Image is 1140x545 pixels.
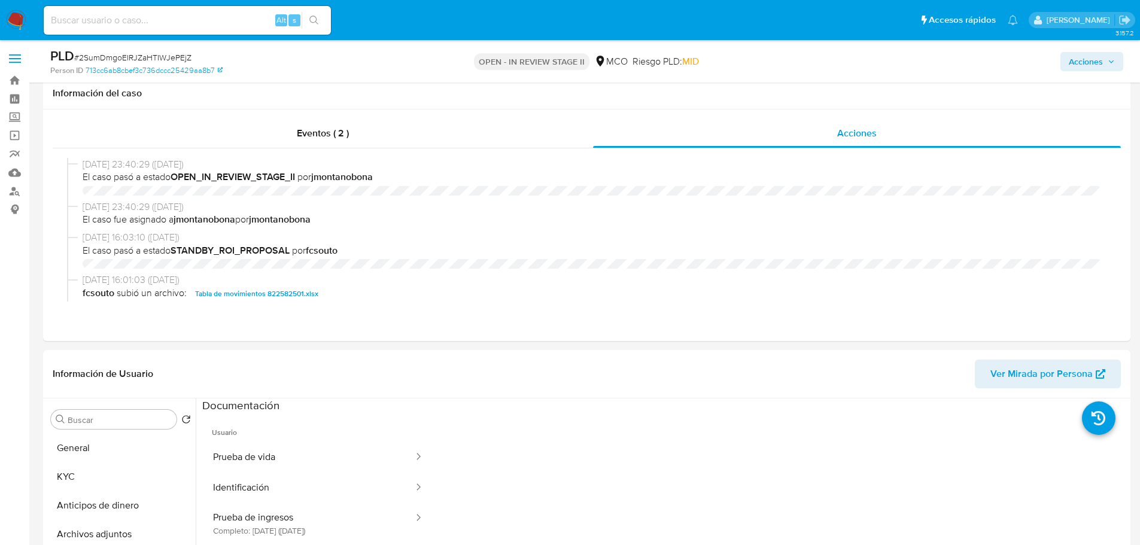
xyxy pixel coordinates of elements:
span: Riesgo PLD: [633,55,699,68]
button: Tabla de movimientos 822582501.xlsx [189,287,324,301]
span: [DATE] 23:40:29 ([DATE]) [83,200,1102,214]
a: Notificaciones [1008,15,1018,25]
b: OPEN_IN_REVIEW_STAGE_II [171,170,295,184]
b: jmontanobona [311,170,373,184]
span: # 2SumDmgoEIRJZaHTIWJePEjZ [74,51,191,63]
button: General [46,434,196,462]
b: fcsouto [306,243,338,257]
button: KYC [46,462,196,491]
span: s [293,14,296,26]
span: Ver Mirada por Persona [990,360,1093,388]
button: Volver al orden por defecto [181,415,191,428]
a: Salir [1118,14,1131,26]
b: jmontanobona [249,212,311,226]
span: El caso fue asignado a por [83,213,1102,226]
span: [DATE] 16:01:03 ([DATE]) [83,273,1102,287]
input: Buscar usuario o caso... [44,13,331,28]
button: Acciones [1060,52,1123,71]
p: felipe.cayon@mercadolibre.com [1047,14,1114,26]
span: Eventos ( 2 ) [297,126,349,140]
button: Buscar [56,415,65,424]
span: Acciones [1069,52,1103,71]
span: subió un archivo: [117,287,187,301]
span: El caso pasó a estado por [83,244,1102,257]
span: MID [682,54,699,68]
span: Accesos rápidos [929,14,996,26]
div: MCO [594,55,628,68]
span: Tabla de movimientos 822582501.xlsx [195,287,318,301]
button: Anticipos de dinero [46,491,196,520]
span: El caso pasó a estado por [83,170,1102,184]
input: Buscar [68,415,172,425]
b: Person ID [50,65,83,76]
span: Acciones [837,126,877,140]
b: fcsouto [83,287,114,301]
b: jmontanobona [174,212,235,226]
button: Ver Mirada por Persona [975,360,1121,388]
span: [DATE] 16:03:10 ([DATE]) [83,231,1102,244]
b: STANDBY_ROI_PROPOSAL [171,243,290,257]
a: 713cc6ab8cbef3c736dccc25429aa8b7 [86,65,223,76]
button: search-icon [302,12,326,29]
span: [DATE] 23:40:29 ([DATE]) [83,158,1102,171]
b: PLD [50,46,74,65]
h1: Información de Usuario [53,368,153,380]
p: OPEN - IN REVIEW STAGE II [474,53,589,70]
h1: Información del caso [53,87,1121,99]
span: Alt [276,14,286,26]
